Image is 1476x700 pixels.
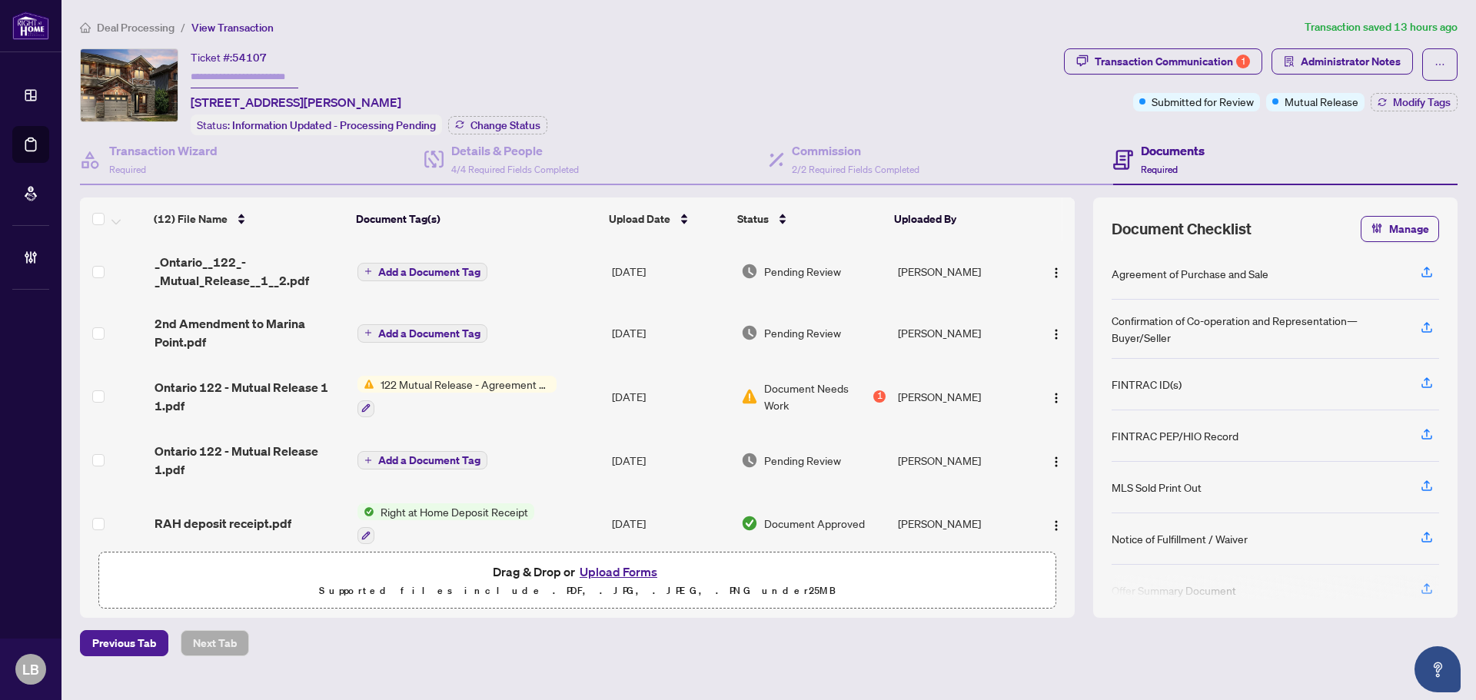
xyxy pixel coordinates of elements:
[888,197,1026,241] th: Uploaded By
[357,450,487,470] button: Add a Document Tag
[606,363,735,430] td: [DATE]
[109,164,146,175] span: Required
[232,118,436,132] span: Information Updated - Processing Pending
[1141,164,1178,175] span: Required
[470,120,540,131] span: Change Status
[155,514,291,532] span: RAH deposit receipt.pdf
[1064,48,1262,75] button: Transaction Communication1
[1236,55,1250,68] div: 1
[741,452,758,469] img: Document Status
[80,22,91,33] span: home
[873,390,886,403] div: 1
[892,430,1030,491] td: [PERSON_NAME]
[357,376,557,417] button: Status Icon122 Mutual Release - Agreement of Purchase and Sale
[99,552,1055,609] span: Drag & Drop orUpload FormsSupported files include .PDF, .JPG, .JPEG, .PNG under25MB
[609,211,670,227] span: Upload Date
[606,241,735,302] td: [DATE]
[606,302,735,363] td: [DATE]
[792,164,919,175] span: 2/2 Required Fields Completed
[737,211,769,227] span: Status
[606,491,735,557] td: [DATE]
[1389,217,1429,241] span: Manage
[493,562,662,582] span: Drag & Drop or
[1414,646,1461,692] button: Open asap
[1112,427,1238,444] div: FINTRAC PEP/HIO Record
[1305,18,1458,36] article: Transaction saved 13 hours ago
[1393,97,1451,108] span: Modify Tags
[364,329,372,337] span: plus
[357,451,487,469] button: Add a Document Tag
[109,141,218,160] h4: Transaction Wizard
[892,363,1030,430] td: [PERSON_NAME]
[1272,48,1413,75] button: Administrator Notes
[191,21,274,35] span: View Transaction
[1112,265,1268,282] div: Agreement of Purchase and Sale
[378,455,480,466] span: Add a Document Tag
[154,211,228,227] span: (12) File Name
[155,314,345,351] span: 2nd Amendment to Marina Point.pdf
[1152,93,1254,110] span: Submitted for Review
[731,197,887,241] th: Status
[181,630,249,656] button: Next Tab
[603,197,731,241] th: Upload Date
[764,452,841,469] span: Pending Review
[1141,141,1205,160] h4: Documents
[1112,312,1402,346] div: Confirmation of Co-operation and Representation—Buyer/Seller
[364,267,372,275] span: plus
[1371,93,1458,111] button: Modify Tags
[12,12,49,40] img: logo
[155,378,345,415] span: Ontario 122 - Mutual Release 1 1.pdf
[357,503,534,545] button: Status IconRight at Home Deposit Receipt
[764,515,865,532] span: Document Approved
[357,323,487,343] button: Add a Document Tag
[191,48,267,66] div: Ticket #:
[357,503,374,520] img: Status Icon
[1285,93,1358,110] span: Mutual Release
[357,263,487,281] button: Add a Document Tag
[1044,259,1069,284] button: Logo
[575,562,662,582] button: Upload Forms
[741,324,758,341] img: Document Status
[1284,56,1295,67] span: solution
[1050,519,1062,532] img: Logo
[108,582,1046,600] p: Supported files include .PDF, .JPG, .JPEG, .PNG under 25 MB
[451,164,579,175] span: 4/4 Required Fields Completed
[1050,392,1062,404] img: Logo
[1050,267,1062,279] img: Logo
[741,515,758,532] img: Document Status
[451,141,579,160] h4: Details & People
[1044,511,1069,536] button: Logo
[764,263,841,280] span: Pending Review
[357,261,487,281] button: Add a Document Tag
[741,263,758,280] img: Document Status
[191,93,401,111] span: [STREET_ADDRESS][PERSON_NAME]
[357,324,487,343] button: Add a Document Tag
[191,114,442,135] div: Status:
[350,197,603,241] th: Document Tag(s)
[374,376,557,393] span: 122 Mutual Release - Agreement of Purchase and Sale
[1050,328,1062,340] img: Logo
[232,51,267,65] span: 54107
[1044,384,1069,409] button: Logo
[97,21,175,35] span: Deal Processing
[448,116,547,134] button: Change Status
[1044,448,1069,473] button: Logo
[1112,376,1182,393] div: FINTRAC ID(s)
[374,503,534,520] span: Right at Home Deposit Receipt
[1361,216,1439,242] button: Manage
[741,388,758,405] img: Document Status
[80,630,168,656] button: Previous Tab
[1044,320,1069,345] button: Logo
[606,430,735,491] td: [DATE]
[364,456,372,464] span: plus
[378,267,480,277] span: Add a Document Tag
[155,253,345,290] span: _Ontario__122_-_Mutual_Release__1__2.pdf
[181,18,185,36] li: /
[81,49,178,121] img: IMG-40767216_1.jpg
[764,380,870,413] span: Document Needs Work
[892,491,1030,557] td: [PERSON_NAME]
[892,302,1030,363] td: [PERSON_NAME]
[22,659,39,680] span: LB
[148,197,350,241] th: (12) File Name
[155,442,345,479] span: Ontario 122 - Mutual Release 1.pdf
